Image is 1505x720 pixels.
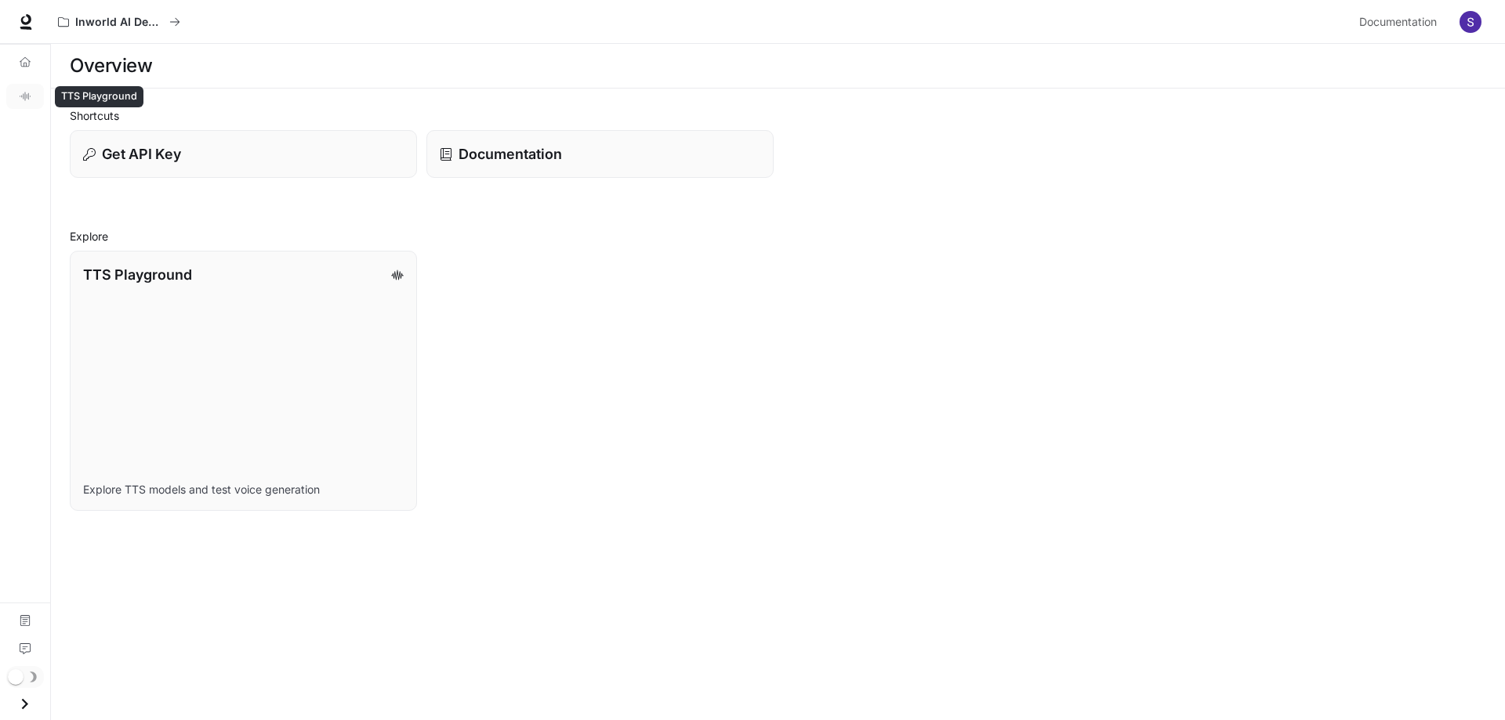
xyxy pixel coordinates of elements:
p: Documentation [459,143,562,165]
button: Get API Key [70,130,417,178]
img: User avatar [1460,11,1481,33]
button: User avatar [1455,6,1486,38]
p: Get API Key [102,143,181,165]
h2: Explore [70,228,1486,244]
p: TTS Playground [83,264,192,285]
button: All workspaces [51,6,187,38]
p: Explore TTS models and test voice generation [83,482,404,497]
a: Feedback [6,636,44,661]
h2: Shortcuts [70,107,1486,124]
a: Documentation [426,130,774,178]
span: Documentation [1359,13,1437,32]
span: Dark mode toggle [8,668,24,685]
div: TTS Playground [55,86,143,107]
a: Overview [6,49,44,74]
h1: Overview [70,50,152,81]
a: TTS Playground [6,84,44,109]
a: Documentation [1353,6,1449,38]
a: TTS PlaygroundExplore TTS models and test voice generation [70,251,417,511]
p: Inworld AI Demos [75,16,163,29]
a: Documentation [6,608,44,633]
button: Open drawer [7,688,42,720]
